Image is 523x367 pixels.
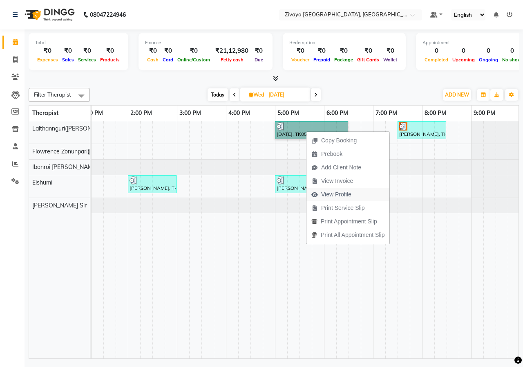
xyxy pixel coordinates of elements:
span: Therapist [32,109,58,117]
span: ADD NEW [445,92,469,98]
span: [PERSON_NAME] Sir [32,202,87,209]
div: ₹0 [381,46,399,56]
div: 0 [450,46,477,56]
span: Prebook [321,150,342,158]
img: logo [21,3,77,26]
span: Services [76,57,98,63]
span: Add Client Note [321,163,361,172]
span: Lalthannguri([PERSON_NAME]) [32,125,114,132]
span: Cash [145,57,161,63]
span: Today [208,88,228,101]
span: Wallet [381,57,399,63]
div: [PERSON_NAME], TK01, 02:00 PM-03:00 PM, Swedish De-Stress - 60 Mins [129,176,176,192]
div: ₹0 [332,46,355,56]
span: Card [161,57,175,63]
span: Package [332,57,355,63]
div: ₹0 [161,46,175,56]
a: 3:00 PM [177,107,203,119]
span: Ibanroi [PERSON_NAME] [32,163,98,171]
span: Due [253,57,265,63]
a: 2:00 PM [128,107,154,119]
b: 08047224946 [90,3,126,26]
span: View Profile [321,190,351,199]
img: printapt.png [311,218,317,225]
div: ₹0 [175,46,212,56]
span: Filter Therapist [34,91,71,98]
div: ₹0 [311,46,332,56]
a: 5:00 PM [275,107,301,119]
span: Ongoing [477,57,500,63]
span: Wed [247,92,266,98]
span: Products [98,57,122,63]
span: Print Appointment Slip [321,217,377,226]
a: 1:00 PM [79,107,105,119]
button: ADD NEW [443,89,471,101]
div: Finance [145,39,266,46]
div: ₹0 [76,46,98,56]
div: 0 [422,46,450,56]
span: Sales [60,57,76,63]
a: 8:00 PM [422,107,448,119]
span: Print All Appointment Slip [321,231,384,239]
a: 9:00 PM [472,107,497,119]
input: 2025-09-03 [266,89,307,101]
span: Gift Cards [355,57,381,63]
span: Online/Custom [175,57,212,63]
div: ₹21,12,980 [212,46,252,56]
span: Upcoming [450,57,477,63]
span: Copy Booking [321,136,357,145]
span: Flowrence Zonunpari([PERSON_NAME]) [32,148,136,155]
div: ₹0 [145,46,161,56]
div: Total [35,39,122,46]
a: 7:00 PM [373,107,399,119]
span: Completed [422,57,450,63]
a: 6:00 PM [324,107,350,119]
div: ₹0 [35,46,60,56]
a: 4:00 PM [226,107,252,119]
div: ₹0 [355,46,381,56]
span: Voucher [289,57,311,63]
img: printall.png [311,232,317,238]
span: Print Service Slip [321,204,365,212]
span: Expenses [35,57,60,63]
span: Eishumi [32,179,52,186]
div: 0 [477,46,500,56]
div: Redemption [289,39,399,46]
span: Prepaid [311,57,332,63]
span: Petty cash [219,57,246,63]
div: ₹0 [252,46,266,56]
div: ₹0 [98,46,122,56]
div: [PERSON_NAME], TK04, 05:00 PM-06:00 PM, Swedish De-Stress - 60 Mins [276,176,323,192]
div: ₹0 [289,46,311,56]
div: [PERSON_NAME], TK02, 07:30 PM-08:30 PM, Swedish De-Stress - 60 Mins [398,122,445,138]
span: View Invoice [321,177,353,185]
div: ₹0 [60,46,76,56]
